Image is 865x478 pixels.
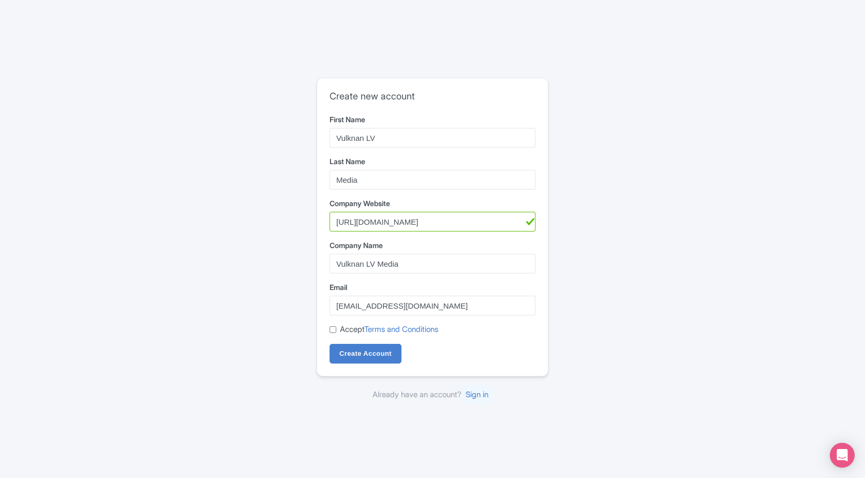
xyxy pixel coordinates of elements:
[330,296,535,315] input: username@example.com
[340,324,438,336] label: Accept
[317,389,548,401] div: Already have an account?
[330,198,535,209] label: Company Website
[364,324,438,334] a: Terms and Conditions
[330,156,535,167] label: Last Name
[461,385,493,403] a: Sign in
[330,91,535,102] h2: Create new account
[330,282,535,293] label: Email
[330,240,535,251] label: Company Name
[330,344,401,364] input: Create Account
[330,212,535,231] input: example.com
[330,114,535,125] label: First Name
[830,443,855,468] div: Open Intercom Messenger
